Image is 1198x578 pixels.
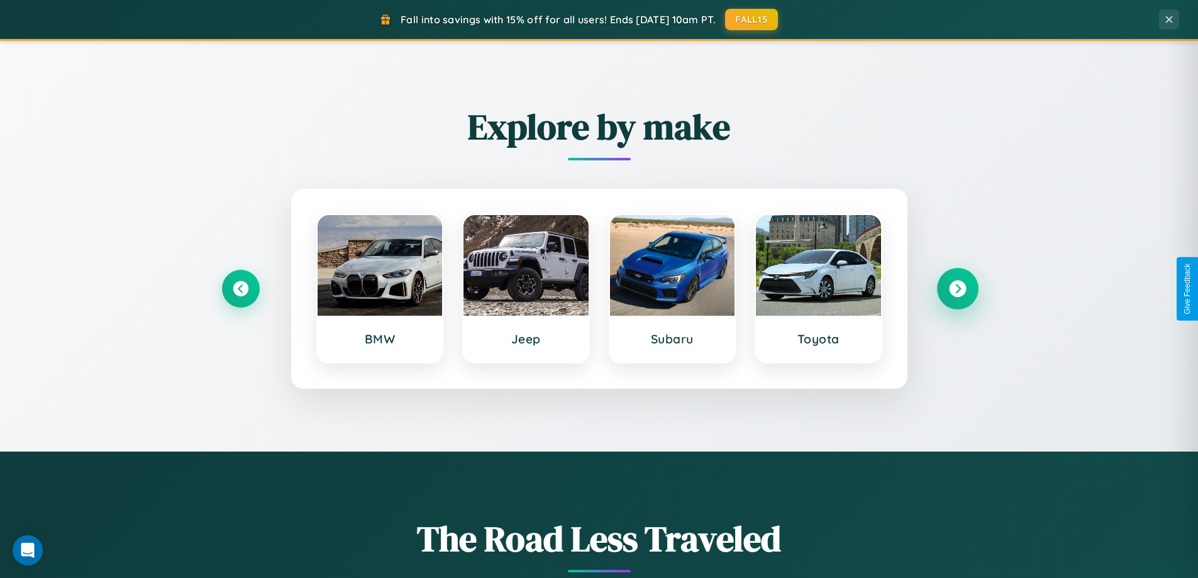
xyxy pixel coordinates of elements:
div: Open Intercom Messenger [13,535,43,565]
h3: Jeep [476,331,576,347]
h3: BMW [330,331,430,347]
button: FALL15 [725,9,778,30]
div: Give Feedback [1183,264,1192,314]
h1: The Road Less Traveled [222,514,977,563]
h3: Toyota [768,331,868,347]
h3: Subaru [623,331,723,347]
h2: Explore by make [222,103,977,151]
span: Fall into savings with 15% off for all users! Ends [DATE] 10am PT. [401,13,716,26]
